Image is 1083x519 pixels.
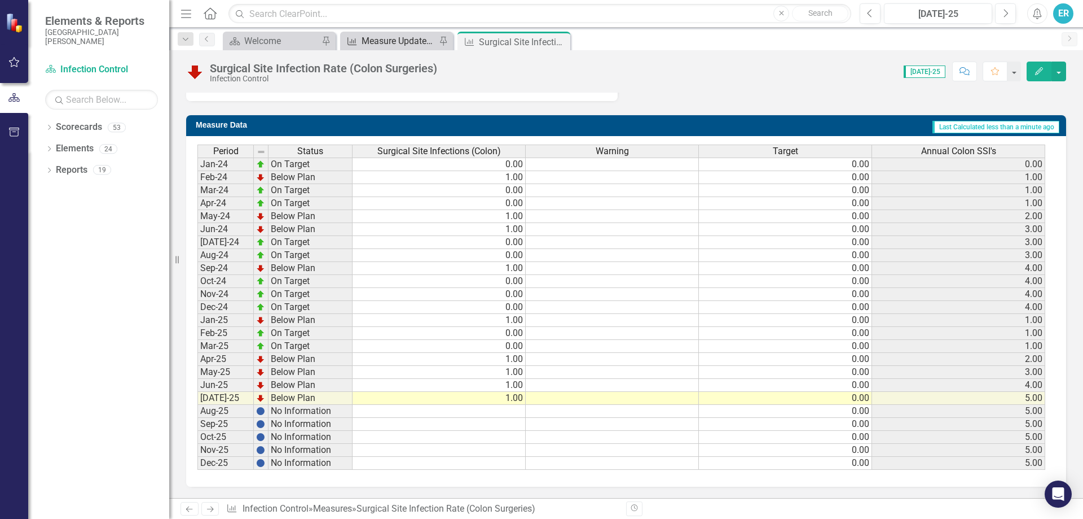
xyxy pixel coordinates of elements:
[872,236,1045,249] td: 3.00
[872,301,1045,314] td: 4.00
[699,327,872,340] td: 0.00
[256,394,265,403] img: TnMDeAgwAPMxUmUi88jYAAAAAElFTkSuQmCC
[268,223,353,236] td: Below Plan
[256,186,265,195] img: zOikAAAAAElFTkSuQmCC
[6,13,25,33] img: ClearPoint Strategy
[904,66,945,78] span: [DATE]-25
[99,144,117,154] div: 24
[197,392,254,405] td: [DATE]-25
[256,407,265,416] img: BgCOk07PiH71IgAAAABJRU5ErkJggg==
[353,366,526,379] td: 1.00
[256,368,265,377] img: TnMDeAgwAPMxUmUi88jYAAAAAElFTkSuQmCC
[197,236,254,249] td: [DATE]-24
[353,184,526,197] td: 0.00
[197,431,254,444] td: Oct-25
[197,223,254,236] td: Jun-24
[343,34,436,48] a: Measure Update Report
[226,503,618,516] div: » »
[197,171,254,184] td: Feb-24
[197,314,254,327] td: Jan-25
[872,210,1045,223] td: 2.00
[197,418,254,431] td: Sep-25
[353,262,526,275] td: 1.00
[699,210,872,223] td: 0.00
[256,459,265,468] img: BgCOk07PiH71IgAAAABJRU5ErkJggg==
[197,301,254,314] td: Dec-24
[872,314,1045,327] td: 1.00
[256,342,265,351] img: zOikAAAAAElFTkSuQmCC
[197,366,254,379] td: May-25
[256,225,265,234] img: TnMDeAgwAPMxUmUi88jYAAAAAElFTkSuQmCC
[872,405,1045,418] td: 5.00
[699,288,872,301] td: 0.00
[268,457,353,470] td: No Information
[872,444,1045,457] td: 5.00
[353,340,526,353] td: 0.00
[256,199,265,208] img: zOikAAAAAElFTkSuQmCC
[197,249,254,262] td: Aug-24
[297,146,323,156] span: Status
[268,249,353,262] td: On Target
[197,444,254,457] td: Nov-25
[353,275,526,288] td: 0.00
[268,197,353,210] td: On Target
[353,197,526,210] td: 0.00
[256,355,265,364] img: TnMDeAgwAPMxUmUi88jYAAAAAElFTkSuQmCC
[872,184,1045,197] td: 1.00
[268,262,353,275] td: Below Plan
[921,146,996,156] span: Annual Colon SSI's
[699,379,872,392] td: 0.00
[353,210,526,223] td: 1.00
[268,366,353,379] td: Below Plan
[808,8,833,18] span: Search
[108,123,126,132] div: 53
[699,431,872,444] td: 0.00
[197,327,254,340] td: Feb-25
[244,34,319,48] div: Welcome
[353,353,526,366] td: 1.00
[196,121,443,129] h3: Measure Data
[256,446,265,455] img: BgCOk07PiH71IgAAAABJRU5ErkJggg==
[197,405,254,418] td: Aug-25
[699,418,872,431] td: 0.00
[197,197,254,210] td: Apr-24
[596,146,629,156] span: Warning
[353,301,526,314] td: 0.00
[699,314,872,327] td: 0.00
[362,34,436,48] div: Measure Update Report
[699,353,872,366] td: 0.00
[353,223,526,236] td: 1.00
[699,405,872,418] td: 0.00
[268,327,353,340] td: On Target
[699,444,872,457] td: 0.00
[792,6,848,21] button: Search
[256,329,265,338] img: zOikAAAAAElFTkSuQmCC
[1053,3,1073,24] button: ER
[313,503,352,514] a: Measures
[268,418,353,431] td: No Information
[356,503,535,514] div: Surgical Site Infection Rate (Colon Surgeries)
[256,264,265,273] img: TnMDeAgwAPMxUmUi88jYAAAAAElFTkSuQmCC
[699,301,872,314] td: 0.00
[210,75,437,83] div: Infection Control
[256,290,265,299] img: zOikAAAAAElFTkSuQmCC
[699,158,872,171] td: 0.00
[45,63,158,76] a: Infection Control
[353,288,526,301] td: 0.00
[699,249,872,262] td: 0.00
[197,288,254,301] td: Nov-24
[197,275,254,288] td: Oct-24
[268,444,353,457] td: No Information
[256,212,265,221] img: TnMDeAgwAPMxUmUi88jYAAAAAElFTkSuQmCC
[268,353,353,366] td: Below Plan
[197,379,254,392] td: Jun-25
[353,236,526,249] td: 0.00
[872,340,1045,353] td: 1.00
[197,158,254,171] td: Jan-24
[699,171,872,184] td: 0.00
[268,392,353,405] td: Below Plan
[872,288,1045,301] td: 4.00
[353,158,526,171] td: 0.00
[872,249,1045,262] td: 3.00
